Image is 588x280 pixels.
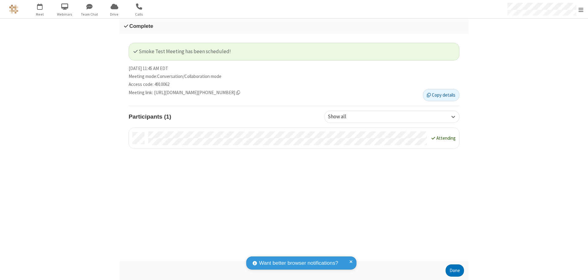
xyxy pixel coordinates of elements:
[124,23,464,29] h3: Complete
[134,48,231,55] span: Smoke Test Meeting has been scheduled!
[446,264,464,277] button: Done
[129,73,459,80] li: Meeting mode : Conversation/Collaboration mode
[128,12,151,17] span: Calls
[129,111,320,123] h4: Participants (1)
[28,12,51,17] span: Meet
[129,89,153,96] span: Meeting link :
[436,135,456,141] span: Attending
[328,113,357,121] div: Show all
[53,12,76,17] span: Webinars
[423,89,459,101] button: Copy details
[9,5,18,14] img: QA Selenium DO NOT DELETE OR CHANGE
[103,12,126,17] span: Drive
[78,12,101,17] span: Team Chat
[259,259,338,267] span: Want better browser notifications?
[129,81,459,88] li: Access code: 4910062
[129,65,168,72] span: [DATE] 11:45 AM EDT
[154,89,240,96] span: Copy meeting link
